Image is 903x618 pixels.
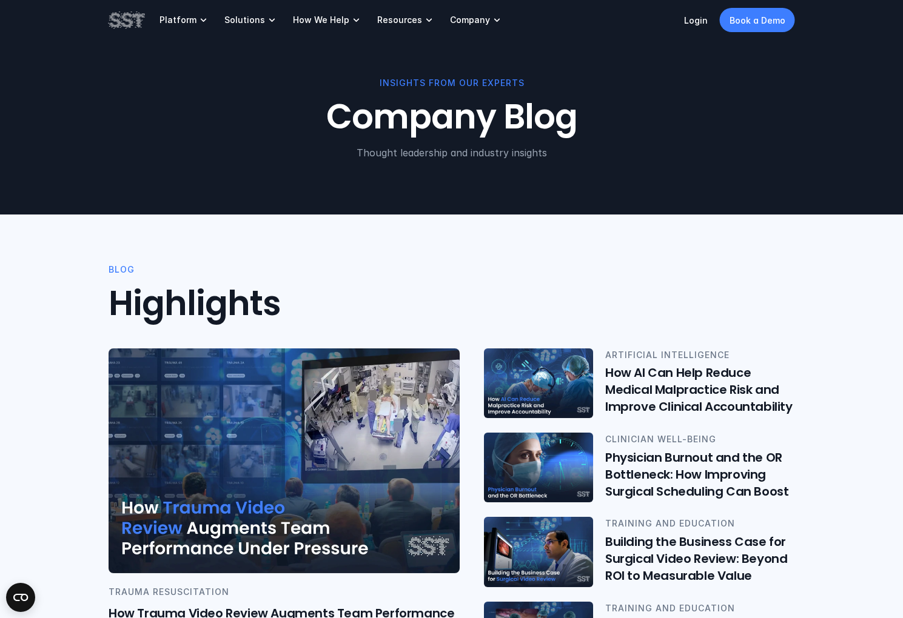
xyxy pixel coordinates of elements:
[684,15,708,25] a: Login
[484,348,795,418] a: Two clinicians in an operating room, looking down at tableARTIFICIAL INTELLIGENCEHow AI Can Help ...
[720,8,795,32] a: Book a Demo
[484,433,795,502] a: Nurse in scrub cap and mask. A clock in the background.CLINICIAN WELL-BEINGPhysician Burnout and ...
[109,348,460,573] img: A group of trauma staff watching a video review in a classroom setting
[605,449,795,517] h6: Physician Burnout and the OR Bottleneck: How Improving Surgical Scheduling Can Boost Capacity and...
[159,15,196,25] p: Platform
[224,15,265,25] p: Solutions
[730,14,785,27] p: Book a Demo
[293,15,349,25] p: How We Help
[6,583,35,612] button: Open CMP widget
[484,517,795,587] a: A physician looking at Black Box Platform data on a desktop computerTRAINING AND EDUCATIONBuildin...
[109,76,795,90] p: Insights From Our Experts
[605,365,795,416] h6: How AI Can Help Reduce Medical Malpractice Risk and Improve Clinical Accountability
[109,97,795,138] h1: Company Blog
[109,284,795,324] h2: Highlights
[109,585,460,599] p: TRAUMA RESUSCITATION
[605,533,795,584] h6: Building the Business Case for Surgical Video Review: Beyond ROI to Measurable Value
[605,348,795,362] p: ARTIFICIAL INTELLIGENCE
[605,517,795,531] p: TRAINING AND EDUCATION
[605,433,795,446] p: CLINICIAN WELL-BEING
[484,433,593,502] img: Nurse in scrub cap and mask. A clock in the background.
[484,517,593,587] img: A physician looking at Black Box Platform data on a desktop computer
[605,602,795,615] p: TRAINING AND EDUCATION
[109,10,145,30] img: SST logo
[450,15,490,25] p: Company
[109,263,135,276] p: BLOG
[377,15,422,25] p: Resources
[109,145,795,160] p: Thought leadership and industry insights
[484,348,593,418] img: Two clinicians in an operating room, looking down at table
